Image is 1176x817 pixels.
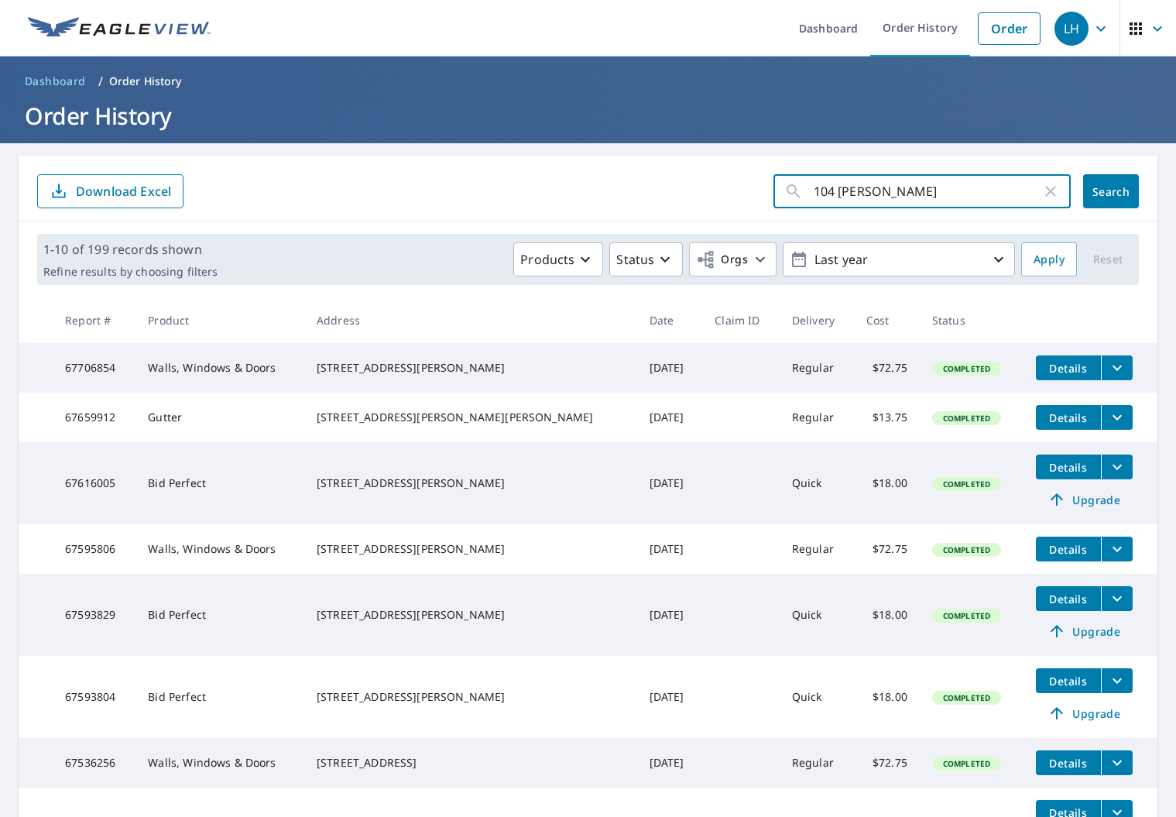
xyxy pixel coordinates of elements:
th: Cost [854,297,920,343]
td: Walls, Windows & Doors [135,343,304,393]
span: Upgrade [1045,704,1123,723]
span: Details [1045,592,1092,606]
td: 67616005 [53,442,135,524]
td: $18.00 [854,656,920,738]
button: filesDropdownBtn-67593829 [1101,586,1133,611]
td: Regular [780,524,854,574]
span: Details [1045,674,1092,688]
button: detailsBtn-67593829 [1036,586,1101,611]
td: [DATE] [637,574,703,656]
div: [STREET_ADDRESS][PERSON_NAME] [317,541,624,557]
button: Download Excel [37,174,183,208]
div: [STREET_ADDRESS][PERSON_NAME] [317,475,624,491]
button: Last year [783,242,1015,276]
td: [DATE] [637,738,703,788]
span: Details [1045,460,1092,475]
button: detailsBtn-67616005 [1036,455,1101,479]
td: $18.00 [854,442,920,524]
button: detailsBtn-67659912 [1036,405,1101,430]
button: Products [513,242,603,276]
input: Address, Report #, Claim ID, etc. [814,170,1041,213]
span: Upgrade [1045,622,1123,640]
div: [STREET_ADDRESS][PERSON_NAME][PERSON_NAME] [317,410,624,425]
span: Completed [934,363,999,374]
a: Upgrade [1036,701,1133,726]
div: LH [1054,12,1089,46]
span: Details [1045,361,1092,376]
a: Upgrade [1036,487,1133,512]
button: detailsBtn-67536256 [1036,750,1101,775]
td: $13.75 [854,393,920,442]
td: Quick [780,442,854,524]
span: Details [1045,410,1092,425]
td: 67593804 [53,656,135,738]
button: detailsBtn-67706854 [1036,355,1101,380]
span: Dashboard [25,74,86,89]
td: Quick [780,656,854,738]
a: Dashboard [19,69,92,94]
span: Apply [1034,250,1065,269]
td: 67706854 [53,343,135,393]
button: filesDropdownBtn-67659912 [1101,405,1133,430]
h1: Order History [19,100,1157,132]
span: Completed [934,758,999,769]
span: Search [1095,184,1126,199]
td: [DATE] [637,656,703,738]
td: 67536256 [53,738,135,788]
button: filesDropdownBtn-67616005 [1101,455,1133,479]
button: filesDropdownBtn-67706854 [1101,355,1133,380]
div: [STREET_ADDRESS] [317,755,624,771]
td: [DATE] [637,442,703,524]
td: [DATE] [637,393,703,442]
td: Bid Perfect [135,574,304,656]
p: Order History [109,74,182,89]
span: Details [1045,756,1092,771]
th: Report # [53,297,135,343]
p: 1-10 of 199 records shown [43,240,218,259]
td: [DATE] [637,524,703,574]
div: [STREET_ADDRESS][PERSON_NAME] [317,607,624,623]
p: Products [520,250,574,269]
button: Search [1083,174,1139,208]
span: Completed [934,413,999,424]
a: Upgrade [1036,619,1133,644]
p: Status [616,250,654,269]
span: Details [1045,542,1092,557]
span: Orgs [696,250,748,269]
td: Bid Perfect [135,442,304,524]
th: Date [637,297,703,343]
td: Regular [780,738,854,788]
p: Download Excel [76,183,171,200]
button: filesDropdownBtn-67536256 [1101,750,1133,775]
button: filesDropdownBtn-67595806 [1101,537,1133,561]
td: Gutter [135,393,304,442]
td: $72.75 [854,524,920,574]
td: 67659912 [53,393,135,442]
p: Refine results by choosing filters [43,265,218,279]
button: filesDropdownBtn-67593804 [1101,668,1133,693]
td: 67595806 [53,524,135,574]
span: Completed [934,479,999,489]
div: [STREET_ADDRESS][PERSON_NAME] [317,689,624,705]
th: Address [304,297,636,343]
nav: breadcrumb [19,69,1157,94]
td: Walls, Windows & Doors [135,524,304,574]
td: Regular [780,343,854,393]
button: Orgs [689,242,777,276]
button: detailsBtn-67593804 [1036,668,1101,693]
td: Regular [780,393,854,442]
td: [DATE] [637,343,703,393]
td: Quick [780,574,854,656]
th: Delivery [780,297,854,343]
td: Bid Perfect [135,656,304,738]
span: Completed [934,544,999,555]
th: Product [135,297,304,343]
span: Completed [934,610,999,621]
td: 67593829 [53,574,135,656]
button: Status [609,242,683,276]
th: Claim ID [702,297,780,343]
div: [STREET_ADDRESS][PERSON_NAME] [317,360,624,376]
li: / [98,72,103,91]
button: detailsBtn-67595806 [1036,537,1101,561]
td: Walls, Windows & Doors [135,738,304,788]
